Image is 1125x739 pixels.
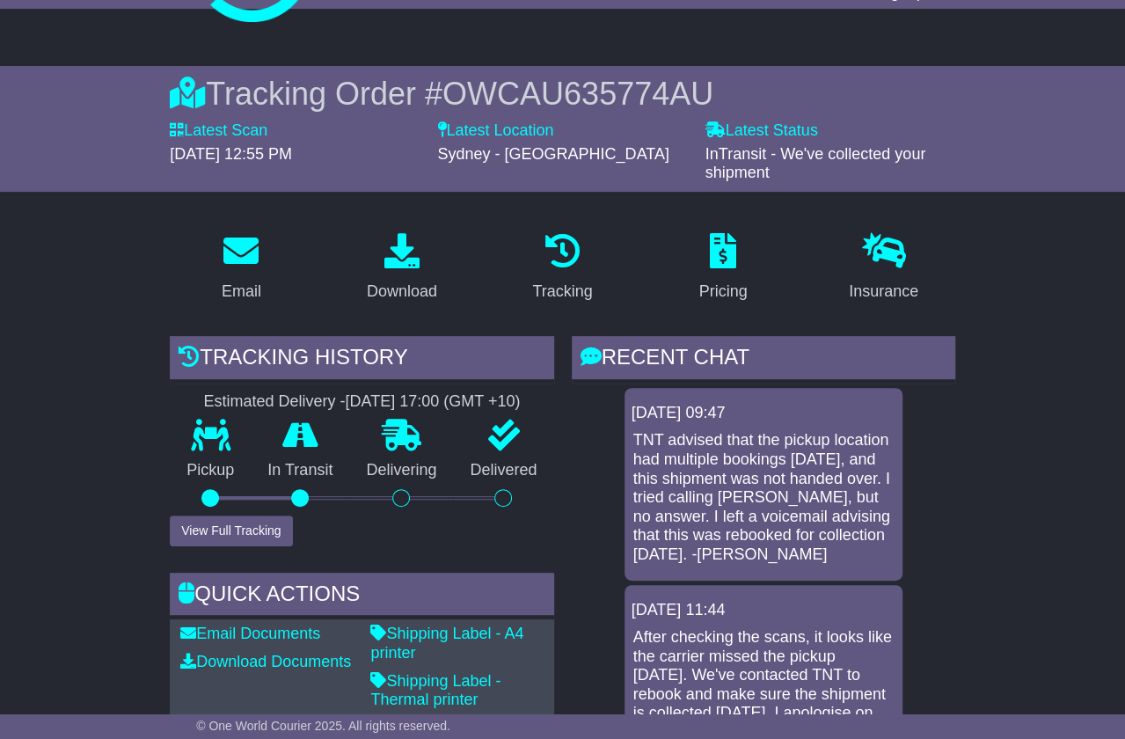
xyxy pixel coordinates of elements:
[196,719,450,733] span: © One World Courier 2025. All rights reserved.
[837,227,930,310] a: Insurance
[370,672,500,709] a: Shipping Label - Thermal printer
[688,227,759,310] a: Pricing
[251,461,349,480] p: In Transit
[180,625,320,642] a: Email Documents
[170,75,955,113] div: Tracking Order #
[633,431,894,564] p: TNT advised that the pickup location had multiple bookings [DATE], and this shipment was not hand...
[180,653,351,670] a: Download Documents
[170,145,292,163] span: [DATE] 12:55 PM
[521,227,603,310] a: Tracking
[170,121,267,141] label: Latest Scan
[453,461,553,480] p: Delivered
[170,392,553,412] div: Estimated Delivery -
[442,76,713,112] span: OWCAU635774AU
[170,573,553,620] div: Quick Actions
[170,516,292,546] button: View Full Tracking
[210,227,273,310] a: Email
[437,121,553,141] label: Latest Location
[370,625,523,662] a: Shipping Label - A4 printer
[699,280,748,304] div: Pricing
[849,280,918,304] div: Insurance
[632,404,895,423] div: [DATE] 09:47
[170,461,251,480] p: Pickup
[705,121,818,141] label: Latest Status
[572,336,955,384] div: RECENT CHAT
[632,601,895,620] div: [DATE] 11:44
[170,336,553,384] div: Tracking history
[532,280,592,304] div: Tracking
[705,145,926,182] span: InTransit - We've collected your shipment
[437,145,668,163] span: Sydney - [GEOGRAPHIC_DATA]
[367,280,437,304] div: Download
[345,392,520,412] div: [DATE] 17:00 (GMT +10)
[355,227,449,310] a: Download
[349,461,453,480] p: Delivering
[222,280,261,304] div: Email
